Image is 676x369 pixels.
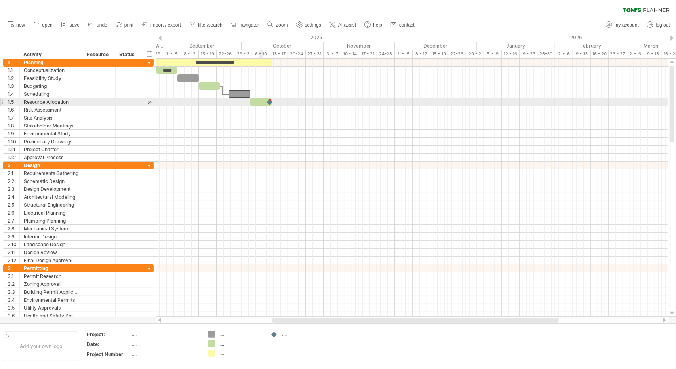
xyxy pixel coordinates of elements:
div: 2.11 [8,249,19,256]
div: Status [119,51,137,59]
a: navigator [229,20,261,30]
div: 1.9 [8,130,19,137]
div: 2.2 [8,177,19,185]
div: 2.3 [8,185,19,193]
span: help [373,22,382,28]
a: my account [604,20,641,30]
div: 19 - 23 [520,50,537,58]
div: 2 [8,162,19,169]
div: Conceptualization [24,67,79,74]
div: 1.12 [8,154,19,161]
div: 1.1 [8,67,19,74]
div: 2.7 [8,217,19,224]
div: Zoning Approval [24,280,79,288]
span: AI assist [338,22,356,28]
div: 3 [8,264,19,272]
a: settings [294,20,324,30]
a: zoom [265,20,290,30]
div: 1.4 [8,90,19,98]
span: navigator [240,22,259,28]
div: September 2025 [163,42,242,50]
div: 5 - 9 [484,50,502,58]
div: Scheduling [24,90,79,98]
div: Stakeholder Meetings [24,122,79,129]
div: Permit Research [24,272,79,280]
div: Environmental Permits [24,296,79,304]
div: Structural Engineering [24,201,79,209]
div: 9 - 13 [644,50,662,58]
div: Final Design Approval [24,257,79,264]
div: Electrical Planning [24,209,79,217]
div: 3.5 [8,304,19,312]
a: AI assist [328,20,358,30]
div: 1.10 [8,138,19,145]
div: 20-24 [288,50,306,58]
div: 1.11 [8,146,19,153]
div: .... [219,350,263,357]
div: December 2025 [395,42,477,50]
div: Activity [23,51,78,59]
div: .... [132,331,198,338]
span: log out [656,22,670,28]
span: zoom [276,22,288,28]
span: my account [615,22,639,28]
div: 3.2 [8,280,19,288]
div: Building Permit Application [24,288,79,296]
div: 13 - 17 [270,50,288,58]
div: Date: [87,341,130,348]
div: 1 [8,59,19,66]
span: new [16,22,25,28]
div: 2.5 [8,201,19,209]
div: Environmental Study [24,130,79,137]
div: Permitting [24,264,79,272]
div: 9 - 13 [573,50,591,58]
div: 2 - 6 [555,50,573,58]
div: Mechanical Systems Design [24,225,79,232]
a: log out [645,20,672,30]
div: Site Analysis [24,114,79,122]
div: Feasibility Study [24,74,79,82]
div: Schematic Design [24,177,79,185]
div: 2.4 [8,193,19,201]
div: 15 - 19 [430,50,448,58]
a: save [59,20,82,30]
div: 12 - 16 [502,50,520,58]
div: 29 - 2 [466,50,484,58]
div: January 2026 [477,42,555,50]
div: 3.6 [8,312,19,320]
div: Budgeting [24,82,79,90]
div: scroll to activity [146,98,153,107]
div: 2.10 [8,241,19,248]
div: Interior Design [24,233,79,240]
div: 2.8 [8,225,19,232]
div: Preliminary Drawings [24,138,79,145]
span: import / export [150,22,181,28]
a: help [362,20,385,30]
div: Utility Approvals [24,304,79,312]
span: open [42,22,53,28]
div: 2.12 [8,257,19,264]
div: 17 - 21 [359,50,377,58]
div: Health and Safety Permits [24,312,79,320]
span: filter/search [198,22,223,28]
div: Design Development [24,185,79,193]
div: Project: [87,331,130,338]
a: import / export [140,20,183,30]
span: undo [97,22,107,28]
div: 1.5 [8,98,19,106]
a: print [114,20,136,30]
div: 6 - 10 [252,50,270,58]
div: 3.4 [8,296,19,304]
div: 8 - 12 [413,50,430,58]
div: 1.2 [8,74,19,82]
a: filter/search [187,20,225,30]
div: November 2025 [324,42,395,50]
div: 8 - 12 [181,50,199,58]
span: contact [399,22,415,28]
div: .... [282,331,325,338]
div: Design [24,162,79,169]
div: 27 - 31 [306,50,324,58]
div: October 2025 [242,42,324,50]
div: 1.8 [8,122,19,129]
div: Landscape Design [24,241,79,248]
